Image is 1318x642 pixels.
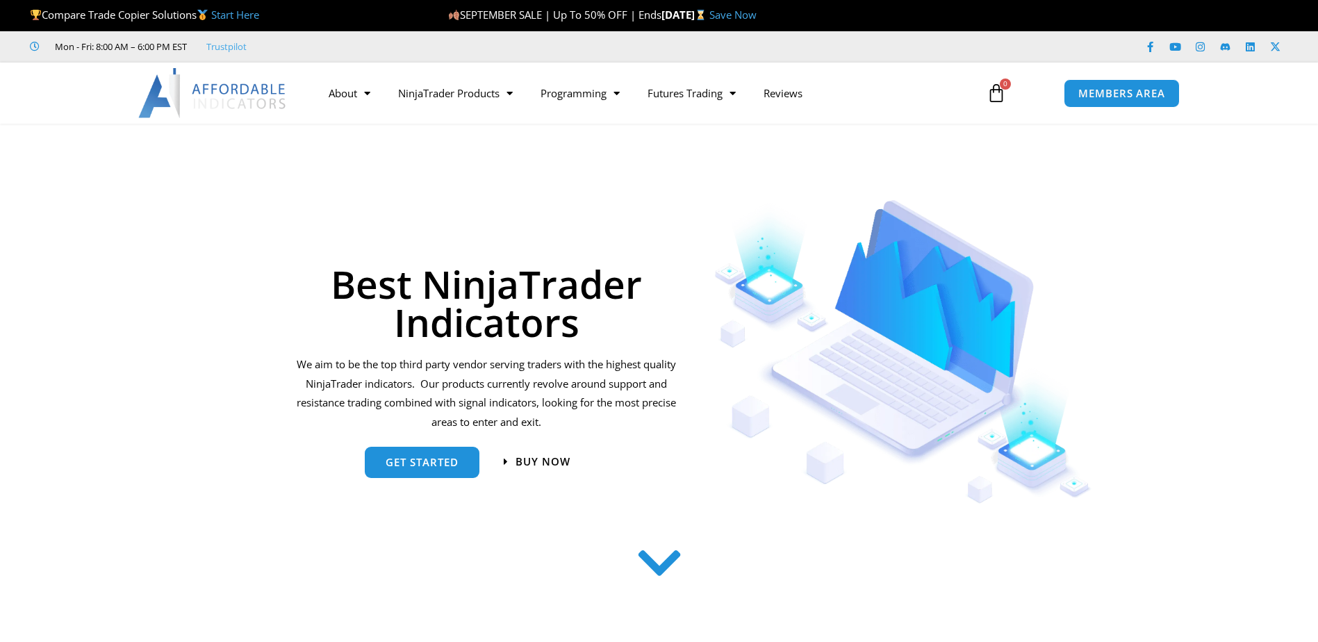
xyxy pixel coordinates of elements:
[386,457,459,468] span: get started
[634,77,750,109] a: Futures Trading
[384,77,527,109] a: NinjaTrader Products
[709,8,757,22] a: Save Now
[31,10,41,20] img: 🏆
[365,447,479,478] a: get started
[315,77,384,109] a: About
[51,38,187,55] span: Mon - Fri: 8:00 AM – 6:00 PM EST
[1064,79,1180,108] a: MEMBERS AREA
[315,77,971,109] nav: Menu
[1000,79,1011,90] span: 0
[661,8,709,22] strong: [DATE]
[138,68,288,118] img: LogoAI | Affordable Indicators – NinjaTrader
[527,77,634,109] a: Programming
[695,10,706,20] img: ⌛
[211,8,259,22] a: Start Here
[504,456,570,467] a: Buy now
[197,10,208,20] img: 🥇
[1078,88,1165,99] span: MEMBERS AREA
[295,265,679,341] h1: Best NinjaTrader Indicators
[714,200,1092,504] img: Indicators 1 | Affordable Indicators – NinjaTrader
[30,8,259,22] span: Compare Trade Copier Solutions
[966,73,1027,113] a: 0
[750,77,816,109] a: Reviews
[295,355,679,432] p: We aim to be the top third party vendor serving traders with the highest quality NinjaTrader indi...
[516,456,570,467] span: Buy now
[206,38,247,55] a: Trustpilot
[449,10,459,20] img: 🍂
[448,8,661,22] span: SEPTEMBER SALE | Up To 50% OFF | Ends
